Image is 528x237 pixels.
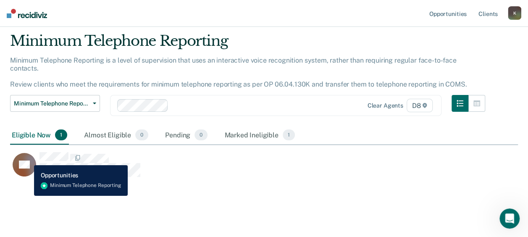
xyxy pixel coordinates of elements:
button: Minimum Telephone Reporting [10,95,100,112]
div: CaseloadOpportunityCell-0721101 [10,152,454,185]
div: Pending0 [163,126,209,145]
img: Recidiviz [7,9,47,18]
div: Eligible Now1 [10,126,69,145]
p: Minimum Telephone Reporting is a level of supervision that uses an interactive voice recognition ... [10,56,467,89]
span: Minimum Telephone Reporting [14,100,89,107]
iframe: Intercom live chat [499,208,520,229]
span: 1 [55,129,67,140]
span: 0 [135,129,148,140]
div: Marked Ineligible1 [223,126,297,145]
button: K [508,6,521,20]
div: Almost Eligible0 [82,126,150,145]
span: 1 [283,129,295,140]
div: Minimum Telephone Reporting [10,32,485,56]
span: 0 [194,129,208,140]
div: Clear agents [367,102,403,109]
span: D8 [407,99,433,112]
